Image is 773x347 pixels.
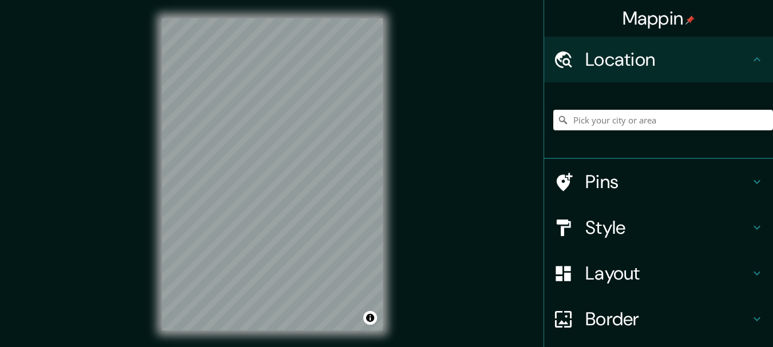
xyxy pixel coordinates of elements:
h4: Location [585,48,750,71]
canvas: Map [162,18,383,330]
div: Style [544,205,773,250]
h4: Pins [585,170,750,193]
div: Border [544,296,773,342]
h4: Style [585,216,750,239]
div: Layout [544,250,773,296]
img: pin-icon.png [685,15,695,25]
button: Toggle attribution [363,311,377,325]
h4: Border [585,308,750,330]
div: Pins [544,159,773,205]
h4: Layout [585,262,750,285]
input: Pick your city or area [553,110,773,130]
div: Location [544,37,773,82]
h4: Mappin [623,7,695,30]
